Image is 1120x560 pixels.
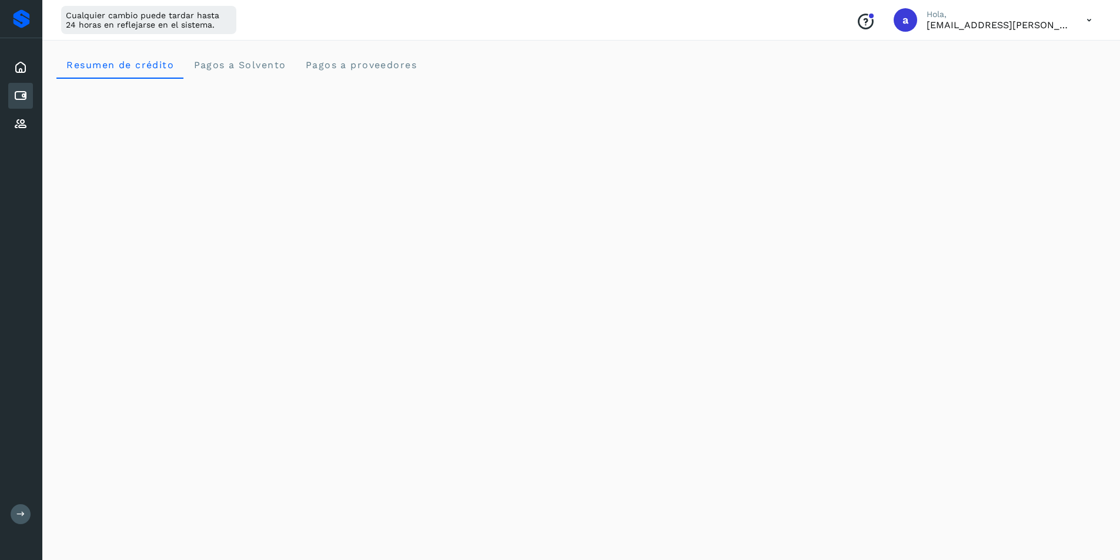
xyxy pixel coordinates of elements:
span: Resumen de crédito [66,59,174,71]
div: Cualquier cambio puede tardar hasta 24 horas en reflejarse en el sistema. [61,6,236,34]
div: Cuentas por pagar [8,83,33,109]
span: Pagos a Solvento [193,59,286,71]
div: Inicio [8,55,33,81]
div: Proveedores [8,111,33,137]
p: Hola, [927,9,1068,19]
span: Pagos a proveedores [305,59,417,71]
p: aide.jimenez@seacargo.com [927,19,1068,31]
